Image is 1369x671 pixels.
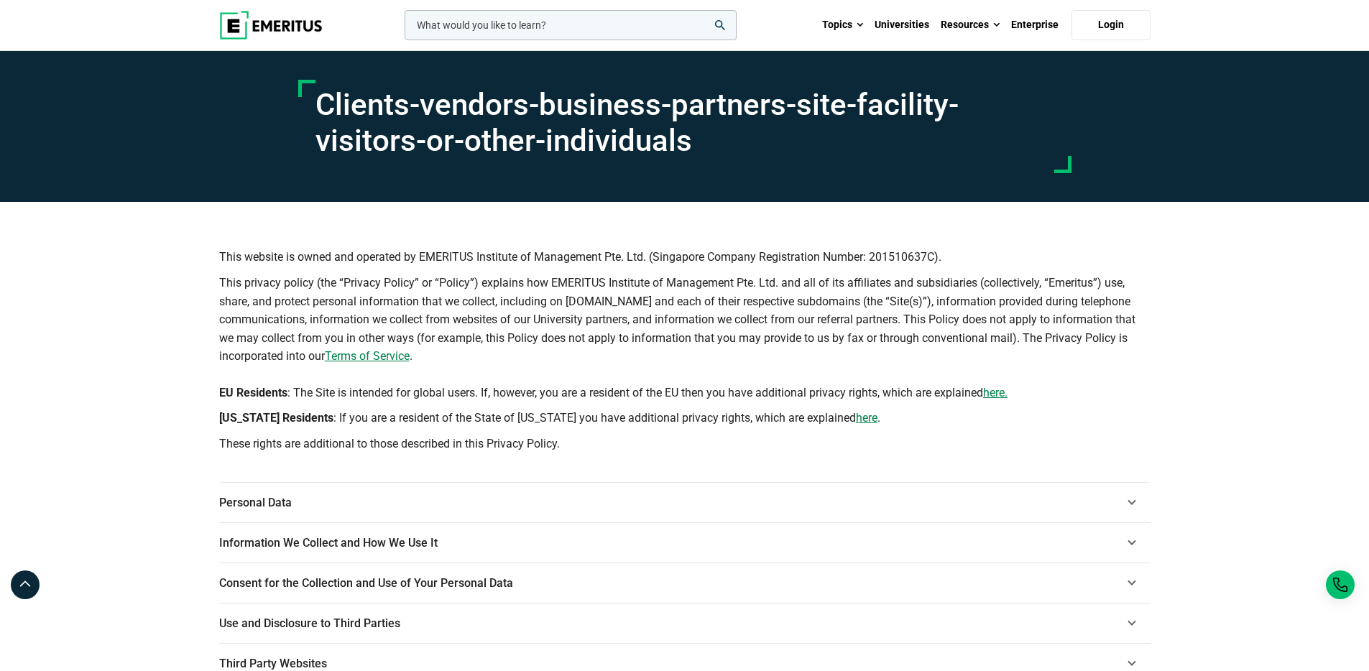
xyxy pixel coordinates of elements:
a: Consent for the Collection and Use of Your Personal Data [219,563,1151,603]
a: here. [983,384,1008,402]
span: Consent for the Collection and Use of Your Personal Data [219,576,513,590]
a: Terms of Service [325,347,410,366]
a: Personal Data [219,483,1151,523]
p: This privacy policy (the “Privacy Policy” or “Policy”) explains how EMERITUS Institute of Managem... [219,274,1151,366]
p: This website is owned and operated by EMERITUS Institute of Management Pte. Ltd. (Singapore Compa... [219,219,1151,267]
p: : The Site is intended for global users. If, however, you are a resident of the EU then you have ... [219,384,1151,402]
span: Third Party Websites [219,657,327,670]
span: Information We Collect and How We Use It [219,536,438,550]
strong: EU Residents [219,386,287,399]
span: Use and Disclosure to Third Parties [219,616,400,630]
a: Information We Collect and How We Use It [219,523,1151,563]
input: woocommerce-product-search-field-0 [405,10,737,40]
p: : If you are a resident of the State of [US_STATE] you have additional privacy rights, which are ... [219,409,1151,427]
a: Use and Disclosure to Third Parties [219,603,1151,644]
strong: [US_STATE] Residents [219,411,333,425]
h1: Clients-vendors-business-partners-site-facility-visitors-or-other-individuals [315,87,1054,159]
p: These rights are additional to those described in this Privacy Policy. [219,435,1151,453]
a: here [856,409,877,427]
span: Personal Data [219,496,292,509]
a: Login [1071,10,1151,40]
